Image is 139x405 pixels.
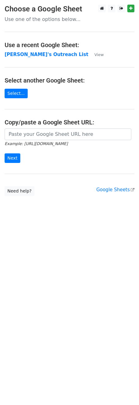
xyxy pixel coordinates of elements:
h4: Use a recent Google Sheet: [5,41,134,49]
a: Select... [5,89,28,98]
a: View [88,52,104,57]
input: Paste your Google Sheet URL here [5,128,131,140]
h3: Choose a Google Sheet [5,5,134,14]
h4: Select another Google Sheet: [5,77,134,84]
a: Google Sheets [96,187,134,192]
small: Example: [URL][DOMAIN_NAME] [5,141,68,146]
p: Use one of the options below... [5,16,134,22]
small: View [94,52,104,57]
input: Next [5,153,20,163]
iframe: Chat Widget [108,375,139,405]
a: [PERSON_NAME]'s Outreach List [5,52,88,57]
h4: Copy/paste a Google Sheet URL: [5,119,134,126]
a: Need help? [5,186,34,196]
